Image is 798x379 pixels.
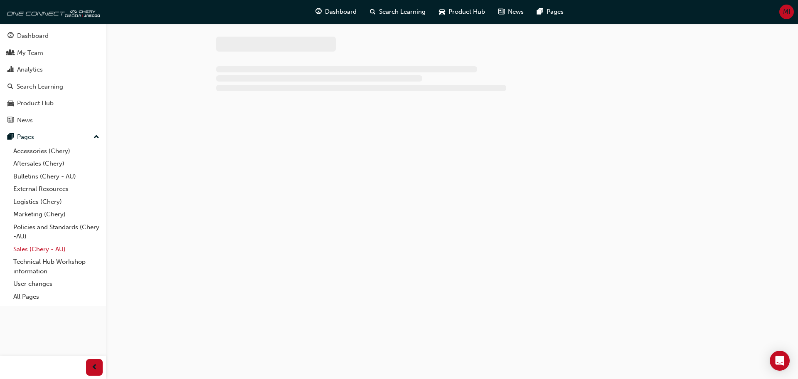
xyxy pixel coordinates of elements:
[7,83,13,91] span: search-icon
[7,100,14,107] span: car-icon
[309,3,363,20] a: guage-iconDashboard
[10,243,103,256] a: Sales (Chery - AU)
[7,32,14,40] span: guage-icon
[17,82,63,92] div: Search Learning
[325,7,357,17] span: Dashboard
[17,99,54,108] div: Product Hub
[10,196,103,208] a: Logistics (Chery)
[547,7,564,17] span: Pages
[3,96,103,111] a: Product Hub
[3,62,103,77] a: Analytics
[315,7,322,17] span: guage-icon
[10,290,103,303] a: All Pages
[432,3,492,20] a: car-iconProduct Hub
[7,50,14,57] span: people-icon
[4,3,100,20] img: oneconnect
[3,79,103,94] a: Search Learning
[3,113,103,128] a: News
[3,129,103,145] button: Pages
[530,3,570,20] a: pages-iconPages
[10,145,103,158] a: Accessories (Chery)
[17,48,43,58] div: My Team
[10,183,103,196] a: External Resources
[10,157,103,170] a: Aftersales (Chery)
[492,3,530,20] a: news-iconNews
[783,7,790,17] span: MI
[7,66,14,74] span: chart-icon
[94,132,99,143] span: up-icon
[17,116,33,125] div: News
[363,3,432,20] a: search-iconSearch Learning
[17,65,43,74] div: Analytics
[17,31,49,41] div: Dashboard
[10,208,103,221] a: Marketing (Chery)
[3,45,103,61] a: My Team
[7,117,14,124] span: news-icon
[498,7,505,17] span: news-icon
[10,221,103,243] a: Policies and Standards (Chery -AU)
[7,134,14,141] span: pages-icon
[379,7,426,17] span: Search Learning
[370,7,376,17] span: search-icon
[10,277,103,290] a: User changes
[779,5,794,19] button: MI
[3,28,103,44] a: Dashboard
[770,351,790,371] div: Open Intercom Messenger
[10,170,103,183] a: Bulletins (Chery - AU)
[439,7,445,17] span: car-icon
[3,27,103,129] button: DashboardMy TeamAnalyticsSearch LearningProduct HubNews
[537,7,543,17] span: pages-icon
[17,132,34,142] div: Pages
[448,7,485,17] span: Product Hub
[91,362,98,373] span: prev-icon
[508,7,524,17] span: News
[10,255,103,277] a: Technical Hub Workshop information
